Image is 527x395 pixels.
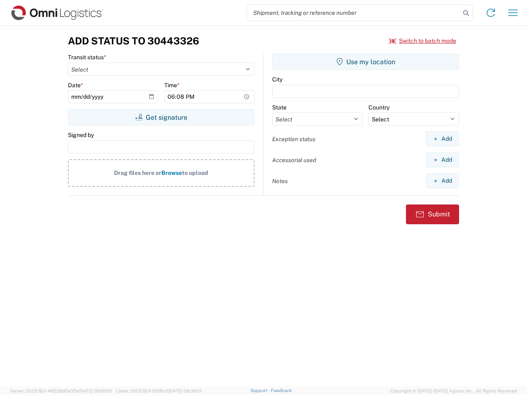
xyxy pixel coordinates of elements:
[247,5,460,21] input: Shipment, tracking or reference number
[161,170,182,176] span: Browse
[272,53,459,70] button: Use my location
[164,81,180,89] label: Time
[426,152,459,167] button: Add
[79,388,112,393] span: [DATE] 09:50:51
[272,177,288,185] label: Notes
[68,109,254,125] button: Get signature
[114,170,161,176] span: Drag files here or
[272,156,316,164] label: Accessorial used
[68,131,94,139] label: Signed by
[390,387,517,395] span: Copyright © [DATE]-[DATE] Agistix Inc., All Rights Reserved
[168,388,201,393] span: [DATE] 09:39:01
[182,170,208,176] span: to upload
[68,53,106,61] label: Transit status
[10,388,112,393] span: Server: 2025.19.0-49328d0a35e
[271,388,292,393] a: Feedback
[116,388,201,393] span: Client: 2025.19.0-129fbcf
[272,104,287,111] label: State
[272,135,315,143] label: Exception status
[426,131,459,146] button: Add
[68,81,83,89] label: Date
[250,388,271,393] a: Support
[68,35,199,47] h3: Add Status to 30443326
[406,204,459,224] button: Submit
[272,76,282,83] label: City
[389,34,456,48] button: Switch to batch mode
[426,173,459,188] button: Add
[368,104,389,111] label: Country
